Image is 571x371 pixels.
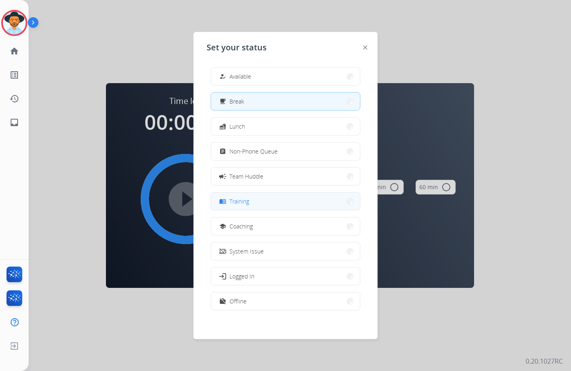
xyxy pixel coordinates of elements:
button: Coaching [211,217,360,235]
span: Offline [229,297,247,305]
mat-icon: list_alt [9,70,19,80]
span: Lunch [229,122,245,131]
mat-icon: menu_book [219,198,226,205]
mat-icon: phonelink_off [219,248,226,255]
mat-icon: free_breakfast [219,98,226,105]
span: Logged In [229,272,254,281]
span: Training [229,197,249,206]
mat-icon: home [9,46,19,56]
button: System Issue [211,242,360,260]
span: System Issue [229,247,264,256]
mat-icon: fastfood [219,123,226,130]
span: Coaching [229,222,253,231]
button: Break [211,93,360,110]
mat-icon: inbox [9,118,19,127]
button: Available [211,68,360,85]
button: Non-Phone Queue [211,143,360,160]
mat-icon: history [9,94,19,104]
span: Break [229,97,244,106]
span: Team Huddle [229,172,263,181]
mat-icon: login [218,272,227,280]
mat-icon: school [219,223,226,230]
img: close-button [363,45,367,50]
mat-icon: how_to_reg [219,73,226,80]
mat-icon: campaign [218,172,227,180]
p: 0.20.1027RC [526,356,563,366]
button: Training [211,192,360,210]
button: Lunch [211,118,360,135]
img: avatar [3,11,26,34]
span: Set your status [207,42,267,53]
button: Logged In [211,267,360,285]
span: Non-Phone Queue [229,147,278,156]
mat-icon: work_off [219,298,226,305]
button: Team Huddle [211,167,360,185]
button: Offline [211,292,360,310]
mat-icon: assignment [219,148,226,155]
span: Available [229,72,251,81]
